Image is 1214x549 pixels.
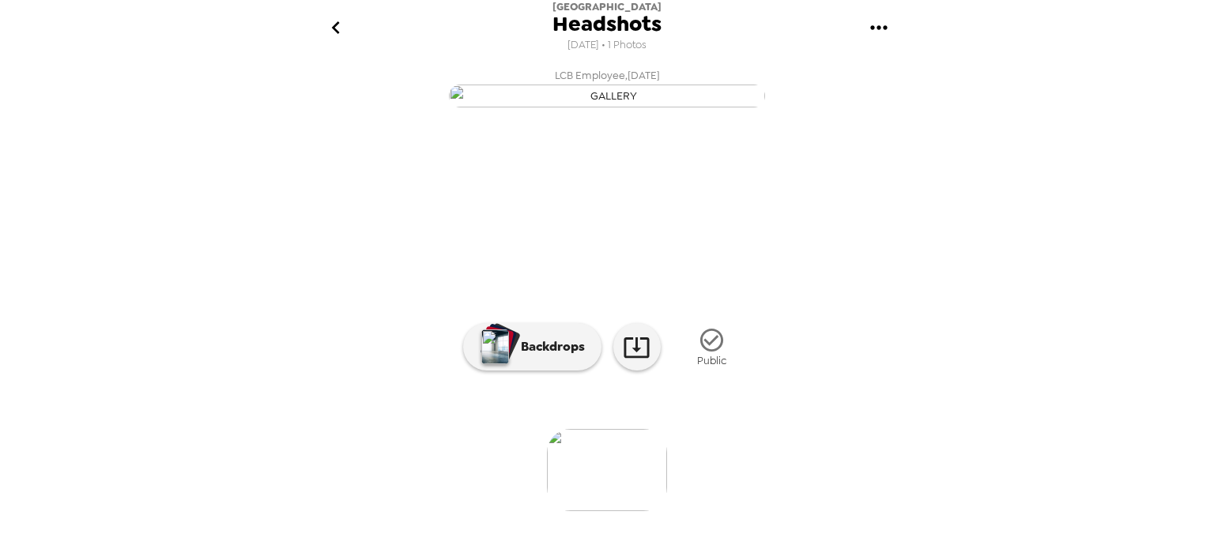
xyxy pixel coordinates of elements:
[673,318,752,377] button: Public
[310,2,361,54] button: go back
[547,429,667,511] img: gallery
[697,354,726,367] span: Public
[853,2,904,54] button: gallery menu
[555,66,660,85] span: LCB Employee , [DATE]
[567,35,647,56] span: [DATE] • 1 Photos
[291,62,923,112] button: LCB Employee,[DATE]
[463,323,601,370] button: Backdrops
[552,13,662,35] span: Headshots
[449,85,765,107] img: gallery
[513,337,585,356] p: Backdrops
